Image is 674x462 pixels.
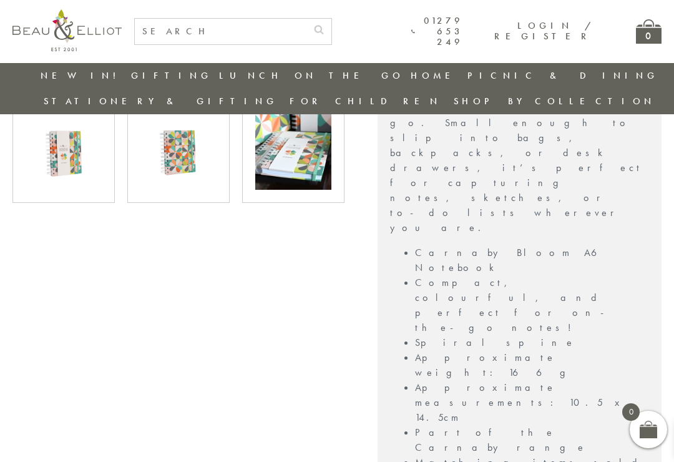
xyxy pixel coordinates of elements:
a: 0 [636,19,662,44]
a: Home [411,69,461,82]
a: Login / Register [494,19,592,42]
span: 0 [622,403,640,421]
p: Compact and practical, this pocket-sized notebook is designed for those who love to jot down idea... [390,26,649,235]
a: 01279 653 249 [411,16,463,48]
img: logo [12,9,122,51]
a: Gifting [131,69,212,82]
a: For Children [290,95,441,107]
li: Approximate measurements: 10.5 x 14.5cm [415,380,649,425]
a: Shop by collection [454,95,655,107]
input: SEARCH [135,19,306,44]
a: Picnic & Dining [467,69,658,82]
a: Lunch On The Go [219,69,404,82]
a: New in! [41,69,124,82]
li: Part of the Carnaby range [415,425,649,455]
li: Spiral spine [415,335,649,350]
li: Approximate weight: 166g [415,350,649,380]
li: Carnaby Bloom A6 Notebook [415,245,649,275]
li: Compact, colourful, and perfect for on-the-go notes! [415,275,649,335]
a: Stationery & Gifting [44,95,278,107]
